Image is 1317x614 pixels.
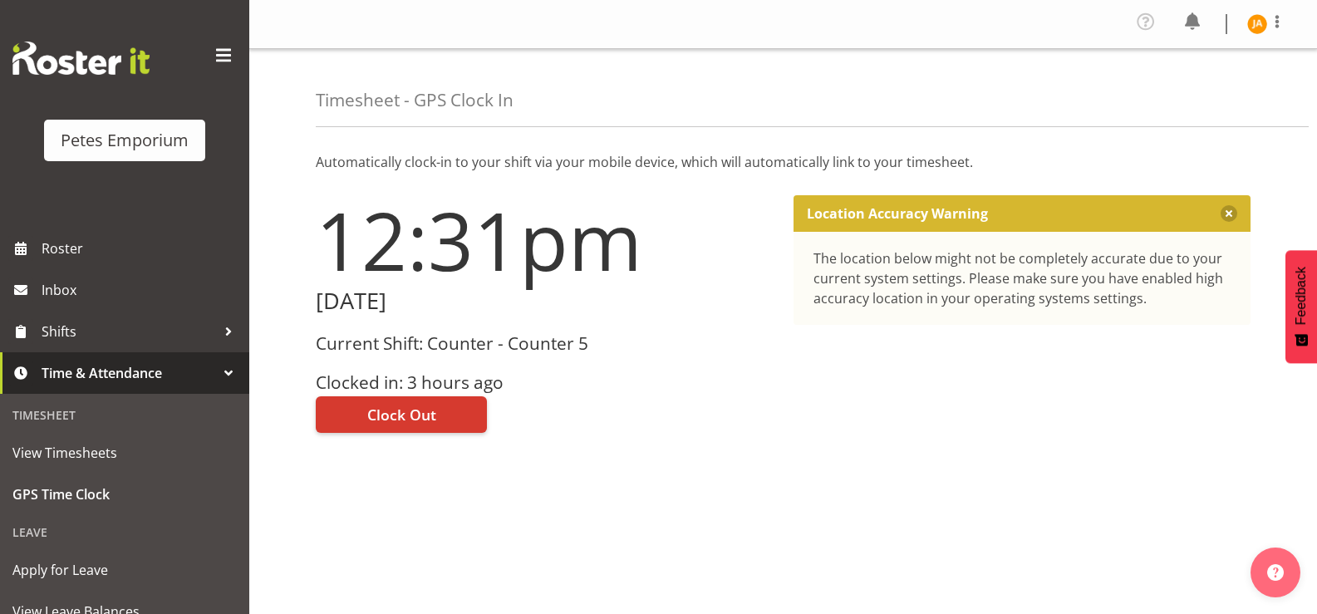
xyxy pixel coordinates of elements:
a: Apply for Leave [4,549,245,591]
img: help-xxl-2.png [1267,564,1284,581]
span: View Timesheets [12,440,237,465]
span: Feedback [1294,267,1309,325]
h3: Current Shift: Counter - Counter 5 [316,334,774,353]
span: Time & Attendance [42,361,216,386]
a: View Timesheets [4,432,245,474]
span: GPS Time Clock [12,482,237,507]
h3: Clocked in: 3 hours ago [316,373,774,392]
button: Close message [1221,205,1237,222]
button: Clock Out [316,396,487,433]
h4: Timesheet - GPS Clock In [316,91,514,110]
a: GPS Time Clock [4,474,245,515]
div: Petes Emporium [61,128,189,153]
div: Leave [4,515,245,549]
span: Roster [42,236,241,261]
h1: 12:31pm [316,195,774,285]
div: Timesheet [4,398,245,432]
h2: [DATE] [316,288,774,314]
span: Apply for Leave [12,558,237,582]
p: Location Accuracy Warning [807,205,988,222]
p: Automatically clock-in to your shift via your mobile device, which will automatically link to you... [316,152,1251,172]
button: Feedback - Show survey [1285,250,1317,363]
img: Rosterit website logo [12,42,150,75]
span: Inbox [42,278,241,302]
div: The location below might not be completely accurate due to your current system settings. Please m... [813,248,1231,308]
img: jeseryl-armstrong10788.jpg [1247,14,1267,34]
span: Clock Out [367,404,436,425]
span: Shifts [42,319,216,344]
